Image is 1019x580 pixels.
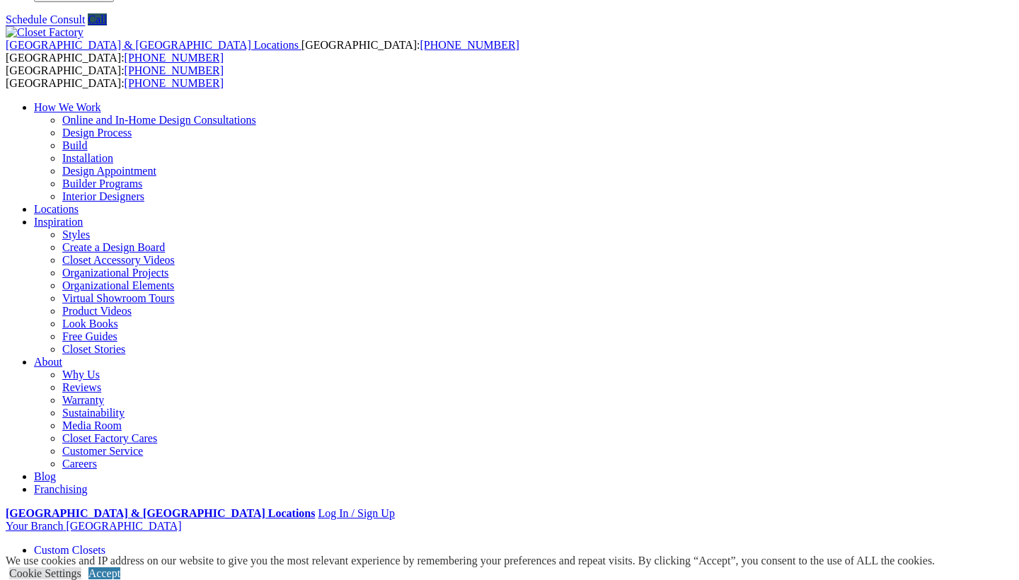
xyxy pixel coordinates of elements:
a: Build [62,139,88,151]
a: Customer Service [62,445,143,457]
a: Design Appointment [62,165,156,177]
a: Media Room [62,419,122,431]
a: [PHONE_NUMBER] [125,77,224,89]
span: Your Branch [6,520,63,532]
a: Builder Programs [62,178,142,190]
a: Blog [34,470,56,482]
a: Careers [62,458,97,470]
a: Closet Stories [62,343,125,355]
a: Installation [62,152,113,164]
a: Interior Designers [62,190,144,202]
a: Call [88,13,107,25]
a: Why Us [62,369,100,381]
a: Create a Design Board [62,241,165,253]
a: Accept [88,567,120,579]
a: Custom Closets [34,544,105,556]
a: Product Videos [62,305,132,317]
span: [GEOGRAPHIC_DATA]: [GEOGRAPHIC_DATA]: [6,64,224,89]
a: Closet Factory Cares [62,432,157,444]
a: Your Branch [GEOGRAPHIC_DATA] [6,520,182,532]
div: We use cookies and IP address on our website to give you the most relevant experience by remember... [6,555,935,567]
a: Franchising [34,483,88,495]
a: Warranty [62,394,104,406]
a: How We Work [34,101,101,113]
a: [GEOGRAPHIC_DATA] & [GEOGRAPHIC_DATA] Locations [6,507,315,519]
a: Reviews [62,381,101,393]
a: About [34,356,62,368]
a: [GEOGRAPHIC_DATA] & [GEOGRAPHIC_DATA] Locations [6,39,301,51]
span: [GEOGRAPHIC_DATA] [66,520,181,532]
a: Look Books [62,318,118,330]
a: Virtual Showroom Tours [62,292,175,304]
a: [PHONE_NUMBER] [420,39,519,51]
a: Inspiration [34,216,83,228]
a: Locations [34,203,79,215]
a: Sustainability [62,407,125,419]
a: Schedule Consult [6,13,85,25]
a: Online and In-Home Design Consultations [62,114,256,126]
a: [PHONE_NUMBER] [125,52,224,64]
a: Design Process [62,127,132,139]
a: Closet Accessory Videos [62,254,175,266]
span: [GEOGRAPHIC_DATA]: [GEOGRAPHIC_DATA]: [6,39,519,64]
a: Log In / Sign Up [318,507,394,519]
a: Styles [62,228,90,240]
span: [GEOGRAPHIC_DATA] & [GEOGRAPHIC_DATA] Locations [6,39,299,51]
a: [PHONE_NUMBER] [125,64,224,76]
a: Organizational Projects [62,267,168,279]
a: Organizational Elements [62,279,174,291]
a: Cookie Settings [9,567,81,579]
a: Free Guides [62,330,117,342]
img: Closet Factory [6,26,84,39]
